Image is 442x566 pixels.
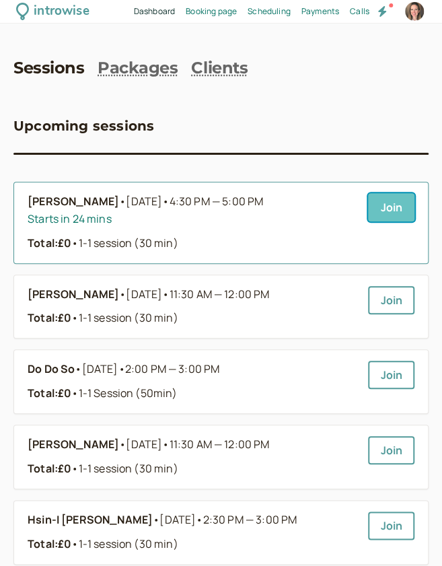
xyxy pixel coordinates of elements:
[301,5,339,17] a: Payments
[28,310,71,325] strong: Total: £0
[119,286,126,304] span: •
[71,386,177,400] span: 1-1 Session (50min)
[119,436,126,454] span: •
[28,461,71,476] strong: Total: £0
[368,436,414,464] a: Join
[28,361,357,402] a: Do Do So•[DATE]•2:00 PM — 3:00 PMTotal:£0•1-1 Session (50min)
[75,361,81,378] span: •
[28,193,119,211] b: [PERSON_NAME]
[71,461,78,476] span: •
[28,193,357,252] a: [PERSON_NAME]•[DATE]•4:30 PM — 5:00 PMStarts in 24 minsTotal:£0•1-1 session (30 min)
[71,536,178,551] span: 1-1 session (30 min)
[125,361,220,376] span: 2:00 PM — 3:00 PM
[159,511,297,529] span: [DATE]
[28,211,357,228] div: Starts in 24 mins
[71,310,78,325] span: •
[169,437,269,452] span: 11:30 AM — 12:00 PM
[119,193,126,211] span: •
[375,501,442,566] iframe: Chat Widget
[28,436,357,478] a: [PERSON_NAME]•[DATE]•11:30 AM — 12:00 PMTotal:£0•1-1 session (30 min)
[126,193,263,211] span: [DATE]
[368,286,414,314] a: Join
[186,5,237,17] a: Booking page
[368,361,414,389] a: Join
[196,512,202,527] span: •
[13,115,154,137] h3: Upcoming sessions
[368,511,414,540] a: Join
[28,386,71,400] strong: Total: £0
[28,361,75,378] b: Do Do So
[126,436,269,454] span: [DATE]
[71,386,78,400] span: •
[28,236,71,250] strong: Total: £0
[71,536,78,551] span: •
[34,1,89,22] div: introwise
[98,59,178,78] a: Packages
[126,286,269,304] span: [DATE]
[162,287,169,302] span: •
[134,5,175,17] a: Dashboard
[28,286,119,304] b: [PERSON_NAME]
[13,59,84,78] a: Sessions
[28,536,71,551] strong: Total: £0
[118,361,124,376] span: •
[191,59,248,78] a: Clients
[81,361,219,378] span: [DATE]
[162,437,169,452] span: •
[248,5,291,17] a: Scheduling
[169,287,269,302] span: 11:30 AM — 12:00 PM
[28,511,153,529] b: Hsin-I [PERSON_NAME]
[71,461,178,476] span: 1-1 session (30 min)
[203,512,297,527] span: 2:30 PM — 3:00 PM
[28,436,119,454] b: [PERSON_NAME]
[169,194,263,209] span: 4:30 PM — 5:00 PM
[28,511,357,553] a: Hsin-I [PERSON_NAME]•[DATE]•2:30 PM — 3:00 PMTotal:£0•1-1 session (30 min)
[71,310,178,325] span: 1-1 session (30 min)
[16,1,89,22] a: introwise
[162,194,169,209] span: •
[71,236,178,250] span: 1-1 session (30 min)
[368,193,414,221] a: Join
[28,286,357,328] a: [PERSON_NAME]•[DATE]•11:30 AM — 12:00 PMTotal:£0•1-1 session (30 min)
[350,5,369,17] a: Calls
[71,236,78,250] span: •
[153,511,159,529] span: •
